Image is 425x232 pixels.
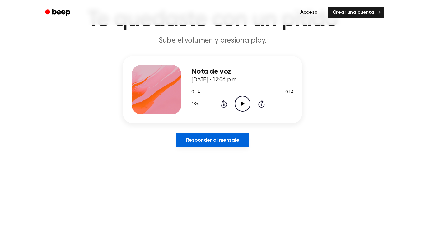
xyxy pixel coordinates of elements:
a: Acceso [294,5,324,20]
font: Crear una cuenta [333,10,374,15]
font: Acceso [300,10,318,15]
font: [DATE] · 12:06 p.m. [191,77,237,83]
font: 0:14 [191,90,199,95]
a: Responder al mensaje [176,133,249,147]
a: Bip [41,7,76,19]
font: Nota de voz [191,68,231,75]
font: Responder al mensaje [186,138,239,143]
font: 0:14 [285,90,293,95]
a: Crear una cuenta [328,7,384,18]
font: 1.0x [192,102,198,106]
button: 1.0x [191,99,201,109]
font: Sube el volumen y presiona play. [159,37,267,44]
